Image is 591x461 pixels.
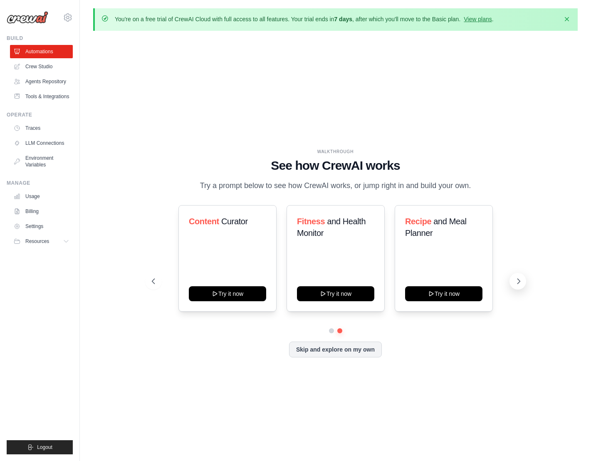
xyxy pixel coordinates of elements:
strong: 7 days [334,16,352,22]
img: Logo [7,11,48,24]
div: WALKTHROUGH [152,149,519,155]
p: You're on a free trial of CrewAI Cloud with full access to all features. Your trial ends in , aft... [115,15,494,23]
a: Usage [10,190,73,203]
span: Fitness [297,217,325,226]
div: Build [7,35,73,42]
a: Automations [10,45,73,58]
span: Curator [221,217,247,226]
h1: See how CrewAI works [152,158,519,173]
a: Crew Studio [10,60,73,73]
button: Resources [10,235,73,248]
button: Try it now [297,286,374,301]
a: View plans [464,16,492,22]
p: Try a prompt below to see how CrewAI works, or jump right in and build your own. [196,180,475,192]
span: Resources [25,238,49,245]
span: Recipe [405,217,431,226]
span: and Meal Planner [405,217,466,238]
button: Skip and explore on my own [289,342,382,357]
a: Agents Repository [10,75,73,88]
a: Billing [10,205,73,218]
a: Settings [10,220,73,233]
button: Try it now [405,286,482,301]
button: Logout [7,440,73,454]
a: Traces [10,121,73,135]
span: Logout [37,444,52,451]
span: and Health Monitor [297,217,366,238]
div: Manage [7,180,73,186]
button: Try it now [189,286,266,301]
a: Tools & Integrations [10,90,73,103]
a: LLM Connections [10,136,73,150]
iframe: Chat Widget [549,421,591,461]
div: Operate [7,112,73,118]
span: Content [189,217,219,226]
a: Environment Variables [10,151,73,171]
